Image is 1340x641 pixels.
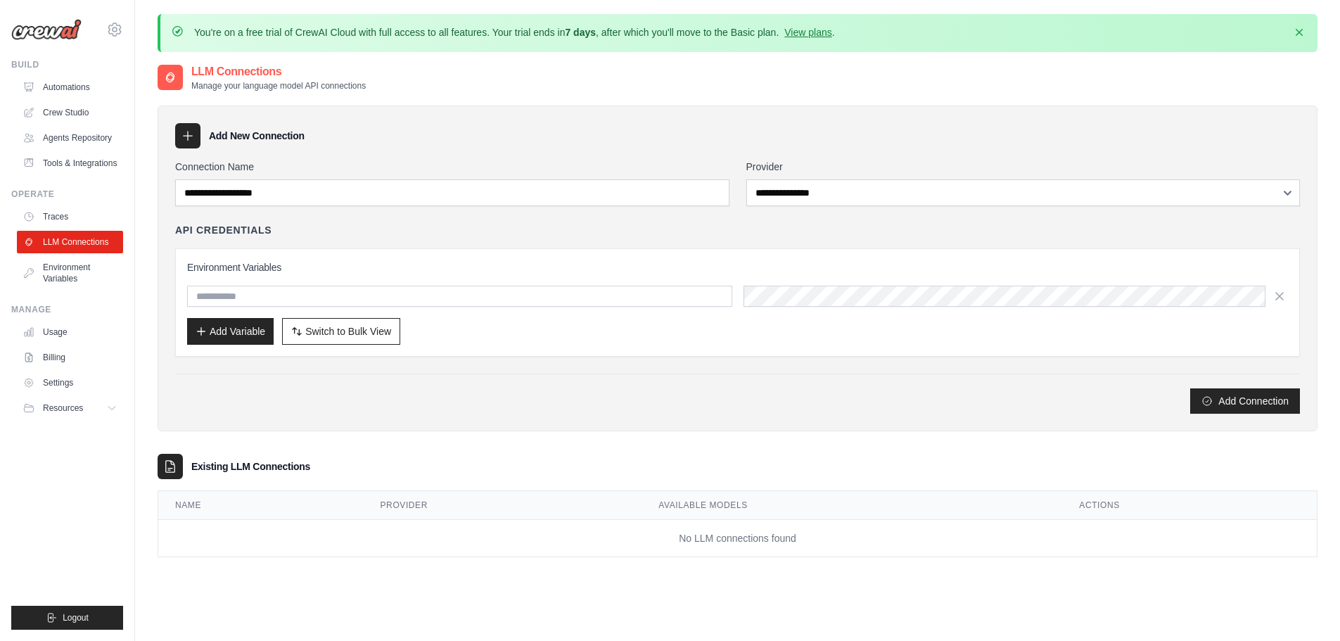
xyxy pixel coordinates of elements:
a: Tools & Integrations [17,152,123,174]
button: Logout [11,606,123,630]
span: Switch to Bulk View [305,324,391,338]
a: Environment Variables [17,256,123,290]
div: Manage [11,304,123,315]
a: Settings [17,372,123,394]
span: Resources [43,402,83,414]
a: Traces [17,205,123,228]
button: Switch to Bulk View [282,318,400,345]
div: Operate [11,189,123,200]
th: Name [158,491,364,520]
a: LLM Connections [17,231,123,253]
a: View plans [784,27,831,38]
p: Manage your language model API connections [191,80,366,91]
h3: Environment Variables [187,260,1288,274]
td: No LLM connections found [158,520,1317,557]
strong: 7 days [565,27,596,38]
img: Logo [11,19,82,40]
button: Resources [17,397,123,419]
button: Add Connection [1190,388,1300,414]
button: Add Variable [187,318,274,345]
h2: LLM Connections [191,63,366,80]
a: Automations [17,76,123,99]
a: Crew Studio [17,101,123,124]
div: Build [11,59,123,70]
th: Available Models [642,491,1062,520]
h4: API Credentials [175,223,272,237]
a: Agents Repository [17,127,123,149]
p: You're on a free trial of CrewAI Cloud with full access to all features. Your trial ends in , aft... [194,25,835,39]
th: Provider [364,491,642,520]
label: Provider [746,160,1301,174]
a: Usage [17,321,123,343]
h3: Existing LLM Connections [191,459,310,474]
label: Connection Name [175,160,729,174]
th: Actions [1062,491,1317,520]
span: Logout [63,612,89,623]
a: Billing [17,346,123,369]
h3: Add New Connection [209,129,305,143]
